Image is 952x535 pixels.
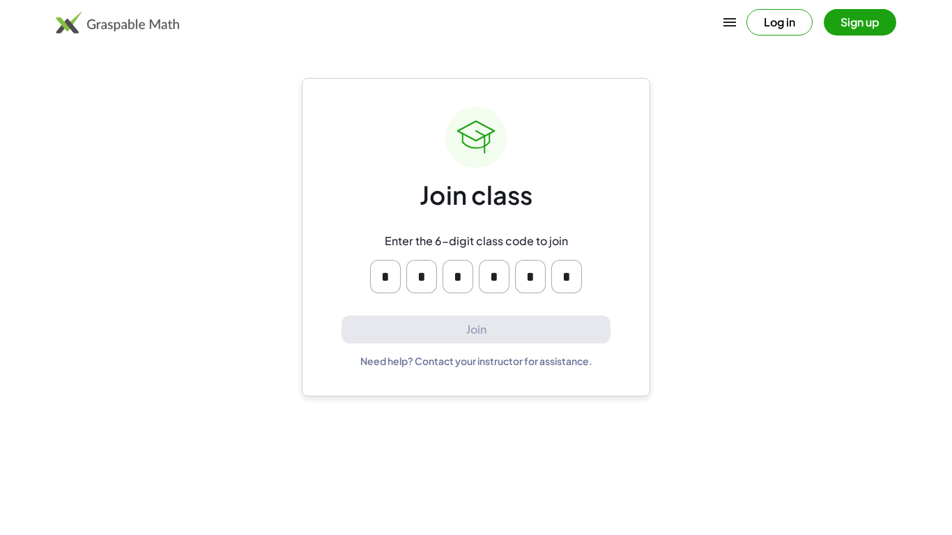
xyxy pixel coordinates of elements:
button: Sign up [824,9,896,36]
div: Need help? Contact your instructor for assistance. [360,355,592,367]
button: Join [341,316,611,344]
button: Log in [746,9,813,36]
div: Join class [420,179,532,212]
div: Enter the 6-digit class code to join [385,234,568,249]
